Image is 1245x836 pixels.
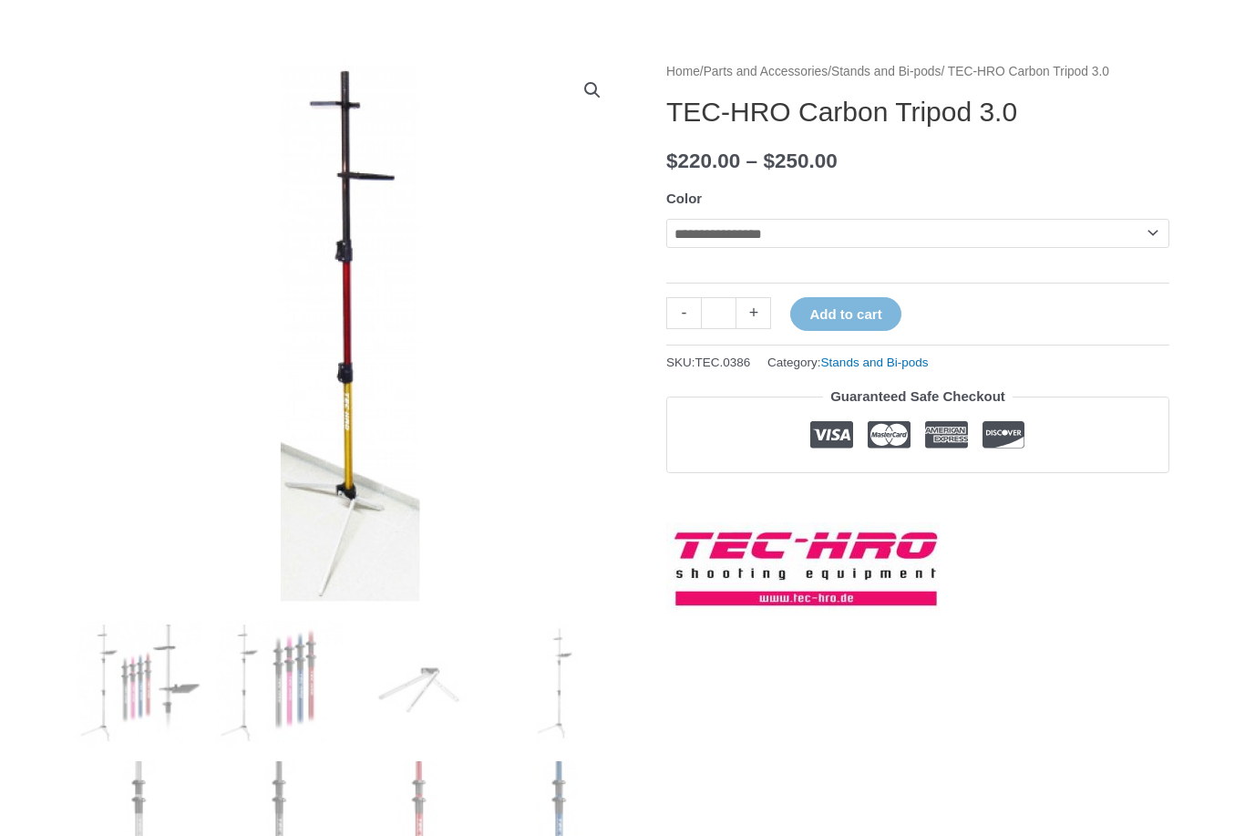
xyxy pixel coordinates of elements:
[666,150,740,173] bdi: 220.00
[823,385,1013,410] legend: Guaranteed Safe Checkout
[666,298,701,330] a: -
[746,150,758,173] span: –
[496,622,622,748] img: TEC-HRO Carbon Tripod 3.0 - Image 4
[736,298,771,330] a: +
[576,75,609,108] a: View full-screen image gallery
[704,66,828,79] a: Parts and Accessories
[790,298,900,332] button: Add to cart
[701,298,736,330] input: Product quantity
[666,191,702,207] label: Color
[666,523,940,616] a: TEC-HRO Shooting Equipment
[666,66,700,79] a: Home
[763,150,837,173] bdi: 250.00
[216,622,343,748] img: TEC-HRO Carbon Tripod 3.0 - Image 2
[666,352,750,375] span: SKU:
[76,622,202,748] img: TEC-HRO Carbon Tripod 3.0
[695,356,751,370] span: TEC.0386
[666,150,678,173] span: $
[76,61,622,608] img: TEC-HRO Carbon Tripod 3.0 - Image 14
[821,356,929,370] a: Stands and Bi-pods
[666,97,1169,129] h1: TEC-HRO Carbon Tripod 3.0
[767,352,928,375] span: Category:
[831,66,941,79] a: Stands and Bi-pods
[666,488,1169,510] iframe: Customer reviews powered by Trustpilot
[356,622,483,748] img: TEC-HRO Carbon Tripod 3.0 - Image 3
[666,61,1169,85] nav: Breadcrumb
[763,150,775,173] span: $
